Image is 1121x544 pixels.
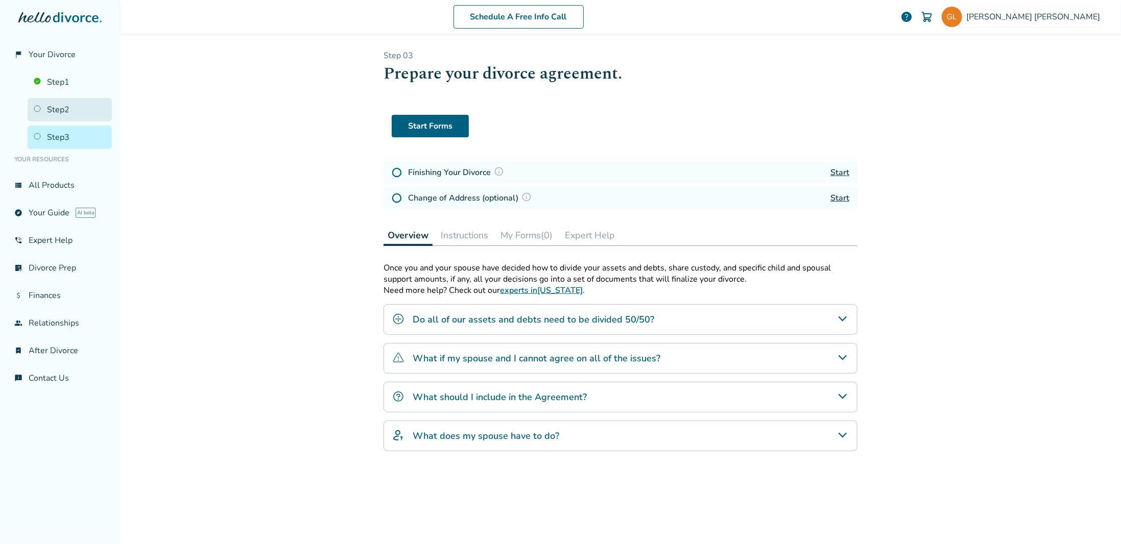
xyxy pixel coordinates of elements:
span: [PERSON_NAME] [PERSON_NAME] [966,11,1104,22]
img: Not Started [392,167,402,178]
img: Question Mark [494,166,504,177]
a: bookmark_checkAfter Divorce [8,339,112,362]
a: Start [830,167,849,178]
button: Overview [384,225,433,246]
a: Step2 [28,98,112,121]
a: Step3 [28,126,112,149]
img: Question Mark [521,192,532,202]
h4: What does my spouse have to do? [413,429,559,442]
div: What if my spouse and I cannot agree on all of the issues? [384,343,857,374]
span: chat_info [14,374,22,382]
h4: Change of Address (optional) [408,191,535,205]
img: Not Started [392,193,402,203]
a: experts in[US_STATE] [500,285,583,296]
p: Need more help? Check out our . [384,285,857,296]
img: What should I include in the Agreement? [392,390,404,403]
button: Expert Help [561,225,619,245]
a: list_alt_checkDivorce Prep [8,256,112,280]
span: view_list [14,181,22,189]
img: What does my spouse have to do? [392,429,404,441]
img: What if my spouse and I cannot agree on all of the issues? [392,352,404,364]
span: attach_money [14,291,22,300]
a: attach_moneyFinances [8,284,112,307]
div: What does my spouse have to do? [384,421,857,451]
h4: Finishing Your Divorce [408,166,507,179]
a: view_listAll Products [8,174,112,197]
li: Your Resources [8,149,112,169]
img: garrettluttmann@gmail.com [942,7,962,27]
span: explore [14,209,22,217]
h4: Do all of our assets and debts need to be divided 50/50? [413,313,654,326]
span: Your Divorce [29,49,76,60]
span: bookmark_check [14,347,22,355]
h4: What if my spouse and I cannot agree on all of the issues? [413,352,660,365]
a: exploreYour GuideAI beta [8,201,112,225]
a: phone_in_talkExpert Help [8,229,112,252]
p: Step 0 3 [384,50,857,61]
span: flag_2 [14,51,22,59]
a: chat_infoContact Us [8,366,112,390]
p: Once you and your spouse have decided how to divide your assets and debts, share custody, and spe... [384,262,857,285]
div: Do all of our assets and debts need to be divided 50/50? [384,304,857,335]
span: list_alt_check [14,264,22,272]
a: Schedule A Free Info Call [454,5,584,29]
span: AI beta [76,208,96,218]
h1: Prepare your divorce agreement. [384,61,857,86]
div: What should I include in the Agreement? [384,382,857,412]
a: Step1 [28,70,112,94]
button: Instructions [437,225,492,245]
h4: What should I include in the Agreement? [413,390,587,404]
a: Start Forms [392,115,469,137]
img: Cart [921,11,933,23]
a: help [900,11,913,23]
a: flag_2Your Divorce [8,43,112,66]
span: group [14,319,22,327]
iframe: Chat Widget [1070,495,1121,544]
a: groupRelationships [8,311,112,335]
span: phone_in_talk [14,236,22,244]
a: Start [830,192,849,204]
button: My Forms(0) [496,225,557,245]
img: Do all of our assets and debts need to be divided 50/50? [392,313,404,325]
